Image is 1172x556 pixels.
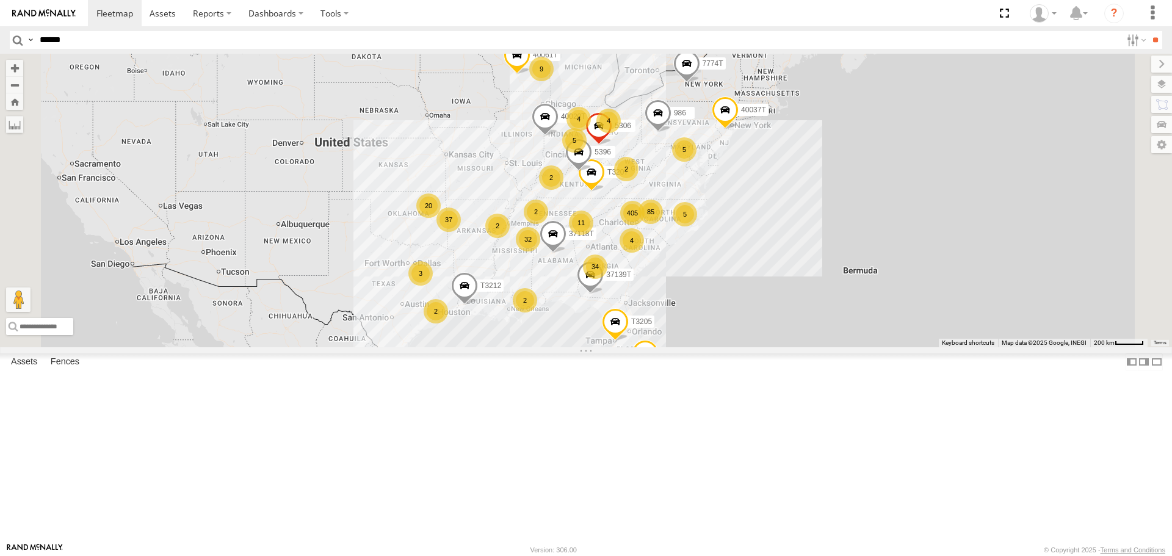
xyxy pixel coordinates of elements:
span: 37139T [606,270,631,279]
div: 405 [620,201,645,225]
div: 5 [672,137,696,162]
span: 37118T [569,230,594,239]
div: 2 [485,214,510,238]
div: 5 [562,128,587,153]
div: 4 [620,228,644,253]
div: 20 [416,193,441,218]
div: 2 [539,165,563,190]
div: 3 [408,261,433,286]
div: 5 [673,202,697,226]
div: 37 [436,208,461,232]
span: 7774T [703,59,723,68]
label: Search Filter Options [1122,31,1148,49]
a: Terms and Conditions [1101,546,1165,554]
span: 5306 [615,122,631,131]
div: © Copyright 2025 - [1044,546,1165,554]
div: 11 [569,211,593,235]
label: Fences [45,354,85,371]
button: Keyboard shortcuts [942,339,994,347]
span: Map data ©2025 Google, INEGI [1002,339,1087,346]
span: 5396 [595,148,611,156]
i: ? [1104,4,1124,23]
span: 200 km [1094,339,1115,346]
img: rand-logo.svg [12,9,76,18]
span: T3205 [631,317,652,326]
span: 40061T [533,51,558,59]
div: 2 [524,200,548,224]
div: 2 [513,288,537,312]
div: 2 [424,299,448,323]
span: 40020T [561,112,586,121]
div: 34 [583,255,607,279]
div: 4 [596,109,621,133]
label: Dock Summary Table to the Left [1126,353,1138,371]
div: 9 [529,57,554,81]
span: 40037T [741,106,766,115]
label: Dock Summary Table to the Right [1138,353,1150,371]
span: 986 [674,109,686,117]
span: T3212 [480,281,501,290]
div: 32 [516,227,540,251]
button: Zoom out [6,76,23,93]
div: 4 [566,107,591,131]
span: T3207 [607,168,628,177]
label: Assets [5,354,43,371]
button: Zoom in [6,60,23,76]
button: Zoom Home [6,93,23,110]
div: 85 [638,200,663,224]
a: Visit our Website [7,544,63,556]
label: Measure [6,116,23,133]
button: Drag Pegman onto the map to open Street View [6,287,31,312]
a: Terms [1154,340,1167,345]
label: Map Settings [1151,136,1172,153]
button: Map Scale: 200 km per 44 pixels [1090,339,1148,347]
label: Hide Summary Table [1151,353,1163,371]
div: Version: 306.00 [530,546,577,554]
div: 2 [614,157,638,181]
div: Darlene Carter [1025,4,1061,23]
label: Search Query [26,31,35,49]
